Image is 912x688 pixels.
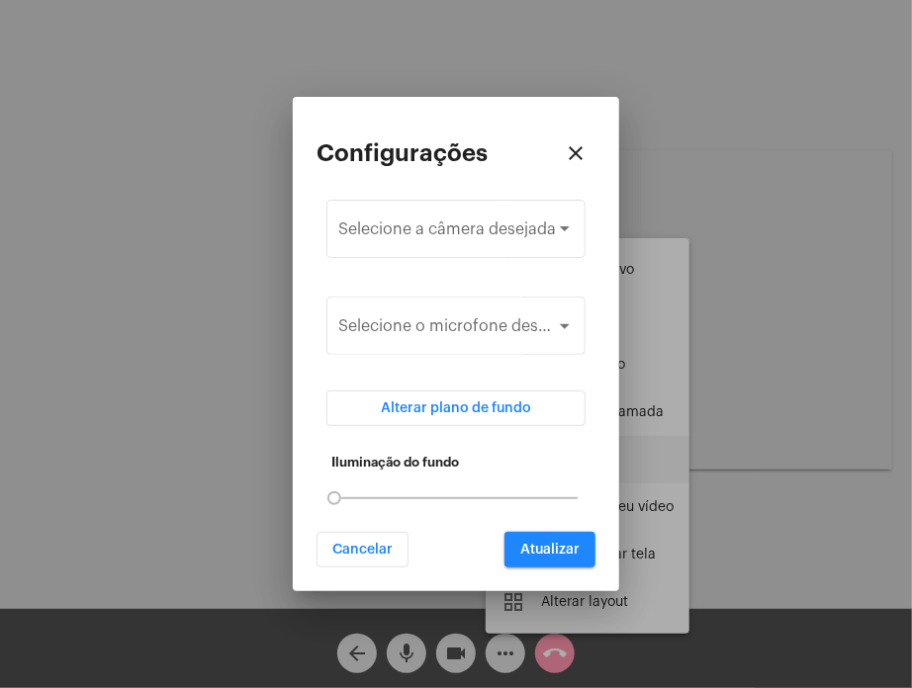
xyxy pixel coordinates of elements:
[332,543,393,557] span: Cancelar
[564,141,588,165] mat-icon: close
[381,401,531,415] span: Alterar plano de fundo
[504,532,595,567] button: Atualizar
[317,532,409,567] button: Cancelar
[326,390,586,426] button: Alterar plano de fundo
[520,543,580,557] span: Atualizar
[317,140,488,166] h2: Configurações
[331,456,581,470] h5: Iluminação do fundo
